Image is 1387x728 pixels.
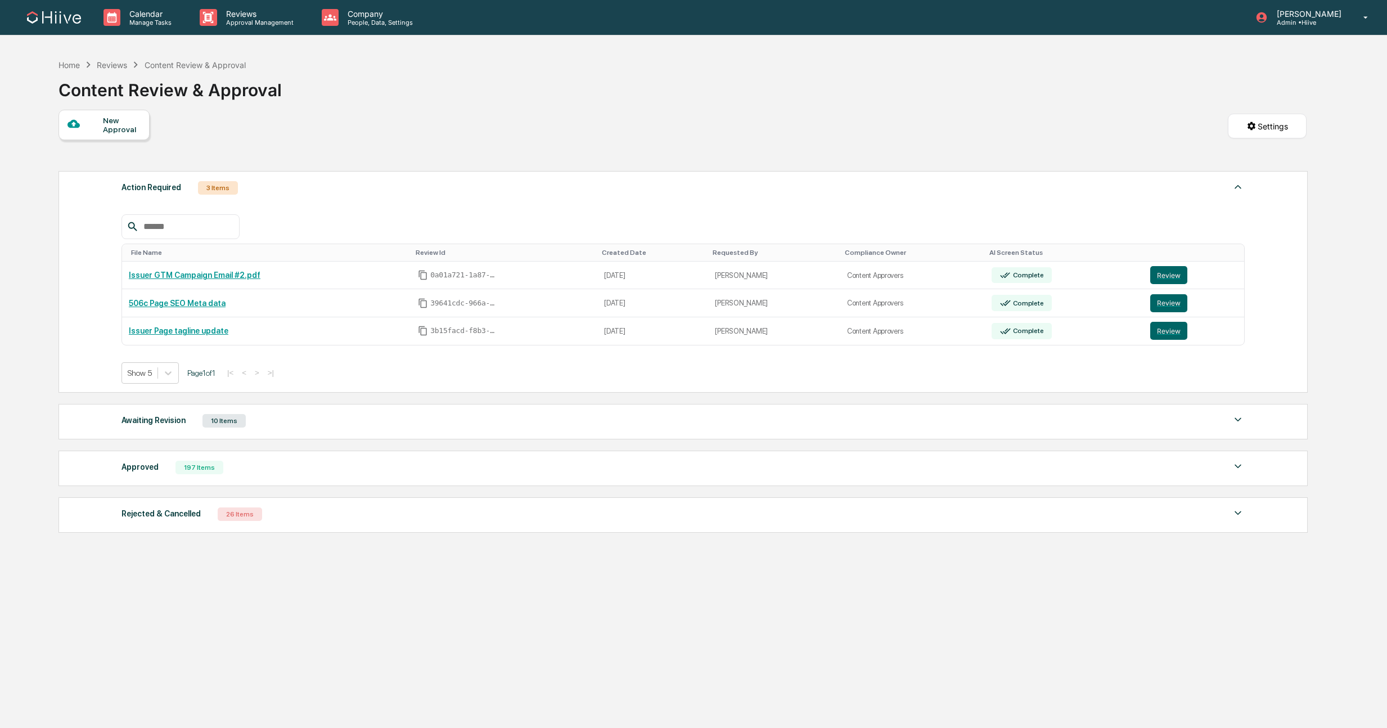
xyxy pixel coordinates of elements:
[58,71,282,100] div: Content Review & Approval
[264,368,277,378] button: >|
[1150,294,1187,312] button: Review
[145,60,246,70] div: Content Review & Approval
[430,299,498,308] span: 39641cdc-966a-4e65-879f-2a6a777944d8
[418,298,428,308] span: Copy Id
[416,249,593,257] div: Toggle SortBy
[1231,460,1245,473] img: caret
[251,368,263,378] button: >
[1268,9,1347,19] p: [PERSON_NAME]
[602,249,704,257] div: Toggle SortBy
[713,249,835,257] div: Toggle SortBy
[1150,294,1237,312] a: Review
[198,181,238,195] div: 3 Items
[131,249,407,257] div: Toggle SortBy
[708,262,840,290] td: [PERSON_NAME]
[430,271,498,280] span: 0a01a721-1a87-4d84-a0dd-1ce38323d636
[129,299,226,308] a: 506c Page SEO Meta data
[121,460,159,474] div: Approved
[58,60,80,70] div: Home
[175,461,223,474] div: 197 Items
[129,326,228,335] a: Issuer Page tagline update
[1150,266,1187,284] button: Review
[1268,19,1347,26] p: Admin • Hiive
[339,9,418,19] p: Company
[708,317,840,345] td: [PERSON_NAME]
[1231,180,1245,194] img: caret
[989,249,1139,257] div: Toggle SortBy
[1231,413,1245,426] img: caret
[1152,249,1240,257] div: Toggle SortBy
[708,289,840,317] td: [PERSON_NAME]
[187,369,215,378] span: Page 1 of 1
[430,326,498,335] span: 3b15facd-f8b3-477c-80ee-d7a648742bf4
[1011,299,1044,307] div: Complete
[120,19,177,26] p: Manage Tasks
[418,270,428,280] span: Copy Id
[1150,322,1237,340] a: Review
[597,262,708,290] td: [DATE]
[1150,322,1187,340] button: Review
[1011,271,1044,279] div: Complete
[103,116,141,134] div: New Approval
[1150,266,1237,284] a: Review
[121,413,186,428] div: Awaiting Revision
[238,368,250,378] button: <
[1231,506,1245,520] img: caret
[1011,327,1044,335] div: Complete
[120,9,177,19] p: Calendar
[597,289,708,317] td: [DATE]
[217,9,299,19] p: Reviews
[97,60,127,70] div: Reviews
[129,271,260,280] a: Issuer GTM Campaign Email #2.pdf
[339,19,418,26] p: People, Data, Settings
[845,249,980,257] div: Toggle SortBy
[121,506,201,521] div: Rejected & Cancelled
[202,414,246,428] div: 10 Items
[1351,691,1381,721] iframe: Open customer support
[1228,114,1307,138] button: Settings
[418,326,428,336] span: Copy Id
[218,507,262,521] div: 26 Items
[840,262,985,290] td: Content Approvers
[217,19,299,26] p: Approval Management
[597,317,708,345] td: [DATE]
[224,368,237,378] button: |<
[840,317,985,345] td: Content Approvers
[840,289,985,317] td: Content Approvers
[121,180,181,195] div: Action Required
[27,11,81,24] img: logo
